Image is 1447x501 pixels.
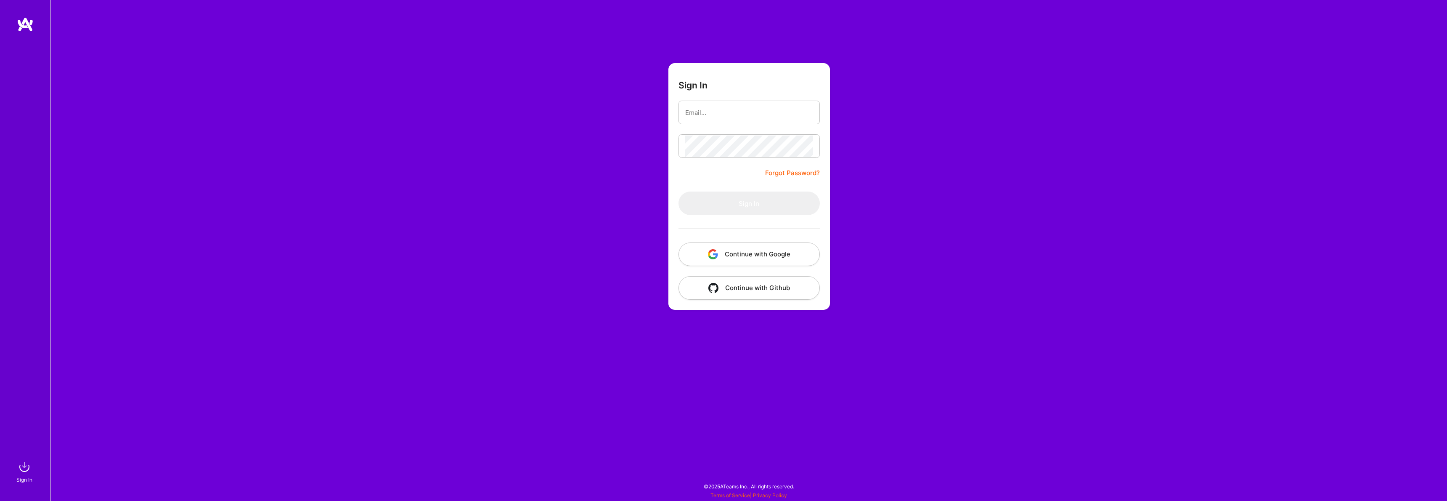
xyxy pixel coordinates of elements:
button: Continue with Google [678,243,820,266]
button: Continue with Github [678,276,820,300]
a: Forgot Password? [765,168,820,178]
span: | [710,492,787,498]
img: icon [708,283,718,293]
a: Privacy Policy [753,492,787,498]
button: Sign In [678,192,820,215]
img: sign in [16,458,33,475]
div: © 2025 ATeams Inc., All rights reserved. [50,476,1447,497]
a: sign inSign In [18,458,33,484]
h3: Sign In [678,80,708,91]
div: Sign In [16,475,32,484]
img: icon [708,249,718,259]
input: Email... [685,102,813,123]
img: logo [17,17,34,32]
a: Terms of Service [710,492,750,498]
